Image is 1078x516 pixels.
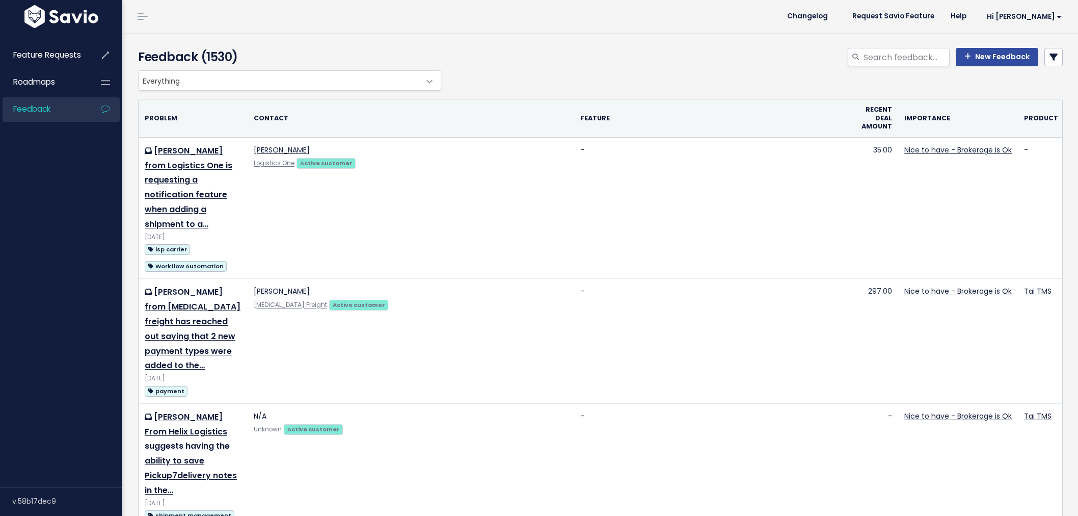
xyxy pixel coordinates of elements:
input: Search feedback... [863,48,950,66]
a: Active customer [284,424,343,434]
th: Importance [898,99,1018,137]
h4: Feedback (1530) [138,48,436,66]
td: - [574,279,855,403]
a: Workflow Automation [145,260,227,272]
a: [PERSON_NAME] [254,286,310,296]
span: Feedback [13,104,50,114]
a: Nice to have - Brokerage is Ok [904,286,1012,296]
span: payment [145,386,187,397]
th: Feature [574,99,855,137]
a: New Feedback [956,48,1038,66]
a: Roadmaps [3,70,85,94]
th: Contact [248,99,574,137]
a: [PERSON_NAME] [254,145,310,155]
div: [DATE] [145,498,241,509]
td: 297.00 [855,279,898,403]
strong: Active customer [287,425,340,433]
a: Hi [PERSON_NAME] [975,9,1070,24]
a: Logistics One [254,159,294,167]
td: - [574,137,855,279]
a: lsp carrier [145,243,190,255]
th: Product [1018,99,1064,137]
span: Unknown [254,425,282,433]
td: - [1018,137,1064,279]
a: [PERSON_NAME] From Helix Logistics suggests having the ability to save Pickup7delivery notes in the… [145,411,237,496]
span: Changelog [787,13,828,20]
th: Recent deal amount [855,99,898,137]
a: Active customer [329,299,388,309]
div: v.58b17dec9 [12,488,122,514]
a: Active customer [297,158,356,168]
a: Nice to have - Brokerage is Ok [904,411,1012,421]
td: 35.00 [855,137,898,279]
a: [PERSON_NAME] from [MEDICAL_DATA] freight has reached out saying that 2 new payment types were ad... [145,286,240,371]
span: Roadmaps [13,76,55,87]
a: Request Savio Feature [844,9,942,24]
strong: Active customer [333,301,385,309]
span: Everything [138,70,441,91]
span: Everything [139,71,420,90]
a: Help [942,9,975,24]
th: Problem [139,99,248,137]
span: lsp carrier [145,244,190,255]
a: Tai TMS [1024,411,1052,421]
span: Hi [PERSON_NAME] [987,13,1062,20]
a: Feedback [3,97,85,121]
div: [DATE] [145,232,241,243]
a: Nice to have - Brokerage is Ok [904,145,1012,155]
div: [DATE] [145,373,241,384]
a: [PERSON_NAME] from Logistics One is requesting a notification feature when adding a shipment to a… [145,145,232,230]
a: Feature Requests [3,43,85,67]
a: [MEDICAL_DATA] Freight [254,301,327,309]
strong: Active customer [300,159,353,167]
a: Tai TMS [1024,286,1052,296]
img: logo-white.9d6f32f41409.svg [22,5,101,28]
span: Feature Requests [13,49,81,60]
span: Workflow Automation [145,261,227,272]
a: payment [145,384,187,397]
